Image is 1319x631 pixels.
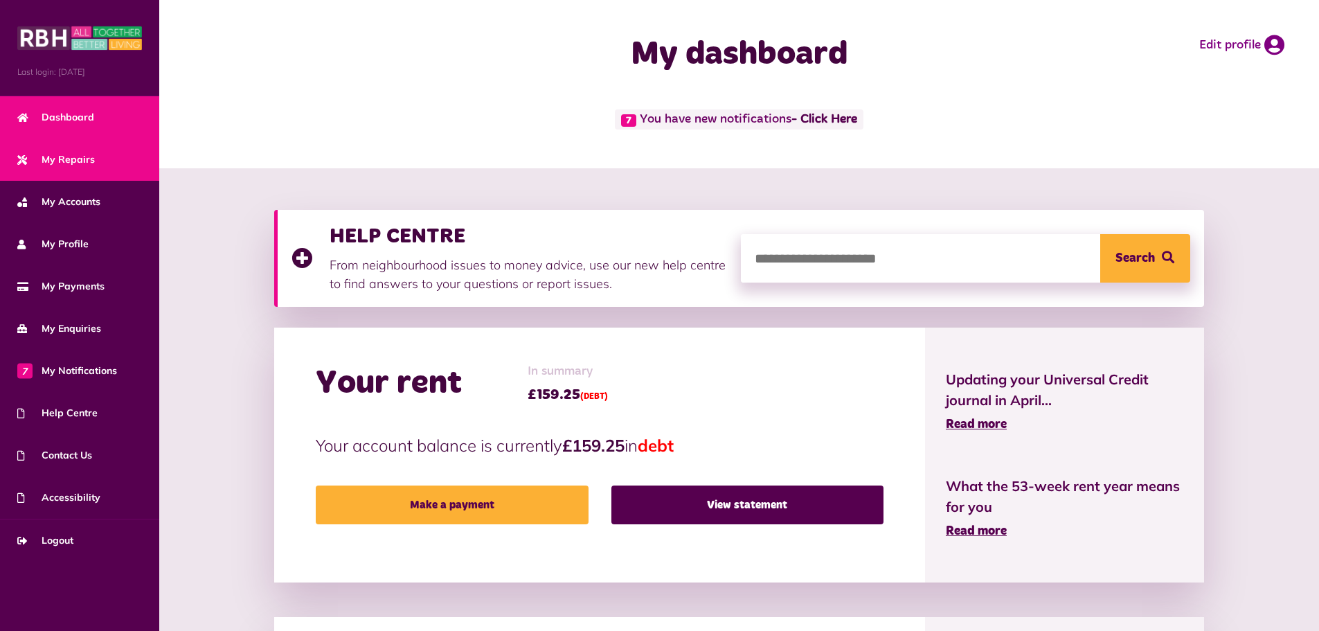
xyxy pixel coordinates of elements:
a: Make a payment [316,486,588,524]
span: Last login: [DATE] [17,66,142,78]
a: View statement [611,486,883,524]
a: Edit profile [1199,35,1284,55]
h2: Your rent [316,364,462,404]
strong: £159.25 [562,435,625,456]
h3: HELP CENTRE [330,224,727,249]
span: 7 [621,114,636,127]
p: Your account balance is currently in [316,433,883,458]
span: My Profile [17,237,89,251]
span: My Enquiries [17,321,101,336]
a: What the 53-week rent year means for you Read more [946,476,1183,541]
span: My Payments [17,279,105,294]
span: 7 [17,363,33,378]
button: Search [1100,234,1190,283]
span: Dashboard [17,110,94,125]
span: Search [1115,234,1155,283]
span: Read more [946,418,1007,431]
span: Updating your Universal Credit journal in April... [946,369,1183,411]
span: In summary [528,362,608,381]
span: What the 53-week rent year means for you [946,476,1183,517]
span: £159.25 [528,384,608,405]
span: Help Centre [17,406,98,420]
span: Accessibility [17,490,100,505]
span: (DEBT) [580,393,608,401]
span: My Repairs [17,152,95,167]
span: My Notifications [17,364,117,378]
a: - Click Here [791,114,857,126]
img: MyRBH [17,24,142,52]
a: Updating your Universal Credit journal in April... Read more [946,369,1183,434]
p: From neighbourhood issues to money advice, use our new help centre to find answers to your questi... [330,256,727,293]
span: Contact Us [17,448,92,463]
span: debt [638,435,674,456]
span: Logout [17,533,73,548]
span: Read more [946,525,1007,537]
h1: My dashboard [463,35,1016,75]
span: You have new notifications [615,109,863,130]
span: My Accounts [17,195,100,209]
